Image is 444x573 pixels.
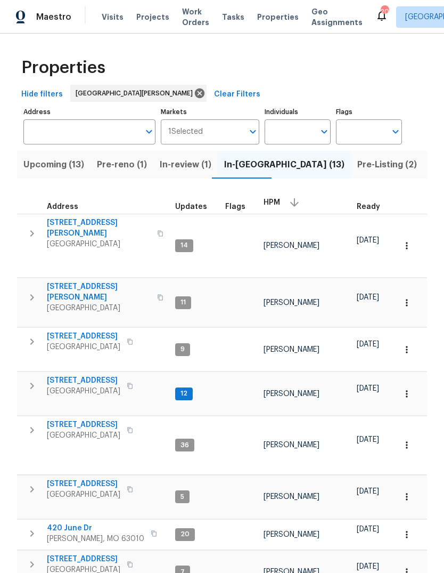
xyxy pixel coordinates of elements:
[210,85,265,104] button: Clear Filters
[336,109,402,115] label: Flags
[47,430,120,441] span: [GEOGRAPHIC_DATA]
[257,12,299,22] span: Properties
[357,488,379,495] span: [DATE]
[47,479,120,489] span: [STREET_ADDRESS]
[357,203,390,211] div: Earliest renovation start date (first business day after COE or Checkout)
[136,12,169,22] span: Projects
[23,157,84,172] span: Upcoming (13)
[264,441,319,449] span: [PERSON_NAME]
[222,13,244,21] span: Tasks
[21,62,105,73] span: Properties
[357,294,379,301] span: [DATE]
[176,530,194,539] span: 20
[311,6,363,28] span: Geo Assignments
[36,12,71,22] span: Maestro
[357,436,379,443] span: [DATE]
[264,299,319,306] span: [PERSON_NAME]
[264,242,319,249] span: [PERSON_NAME]
[317,124,332,139] button: Open
[175,203,207,211] span: Updates
[176,241,192,250] span: 14
[47,342,120,352] span: [GEOGRAPHIC_DATA]
[265,109,331,115] label: Individuals
[160,157,211,172] span: In-review (1)
[17,85,67,104] button: Hide filters
[47,375,120,386] span: [STREET_ADDRESS]
[357,157,417,172] span: Pre-Listing (2)
[264,493,319,501] span: [PERSON_NAME]
[47,239,151,249] span: [GEOGRAPHIC_DATA]
[47,523,144,534] span: 420 June Dr
[47,419,120,430] span: [STREET_ADDRESS]
[388,124,403,139] button: Open
[357,203,380,211] span: Ready
[70,85,207,102] div: [GEOGRAPHIC_DATA][PERSON_NAME]
[224,157,344,172] span: In-[GEOGRAPHIC_DATA] (13)
[47,203,78,211] span: Address
[264,390,319,398] span: [PERSON_NAME]
[264,531,319,538] span: [PERSON_NAME]
[161,109,260,115] label: Markets
[47,534,144,544] span: [PERSON_NAME], MO 63010
[142,124,157,139] button: Open
[176,345,189,354] span: 9
[176,298,190,307] span: 11
[47,386,120,397] span: [GEOGRAPHIC_DATA]
[182,6,209,28] span: Work Orders
[357,563,379,570] span: [DATE]
[97,157,147,172] span: Pre-reno (1)
[47,303,151,313] span: [GEOGRAPHIC_DATA]
[357,526,379,533] span: [DATE]
[381,6,388,17] div: 20
[264,199,280,206] span: HPM
[47,281,151,303] span: [STREET_ADDRESS][PERSON_NAME]
[47,331,120,342] span: [STREET_ADDRESS]
[76,88,197,99] span: [GEOGRAPHIC_DATA][PERSON_NAME]
[47,489,120,500] span: [GEOGRAPHIC_DATA]
[23,109,155,115] label: Address
[47,554,120,564] span: [STREET_ADDRESS]
[225,203,245,211] span: Flags
[357,341,379,348] span: [DATE]
[245,124,260,139] button: Open
[102,12,124,22] span: Visits
[264,346,319,353] span: [PERSON_NAME]
[176,441,193,450] span: 36
[168,127,203,136] span: 1 Selected
[357,385,379,392] span: [DATE]
[176,389,192,398] span: 12
[176,493,188,502] span: 5
[47,217,151,239] span: [STREET_ADDRESS][PERSON_NAME]
[357,237,379,244] span: [DATE]
[214,88,260,101] span: Clear Filters
[21,88,63,101] span: Hide filters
